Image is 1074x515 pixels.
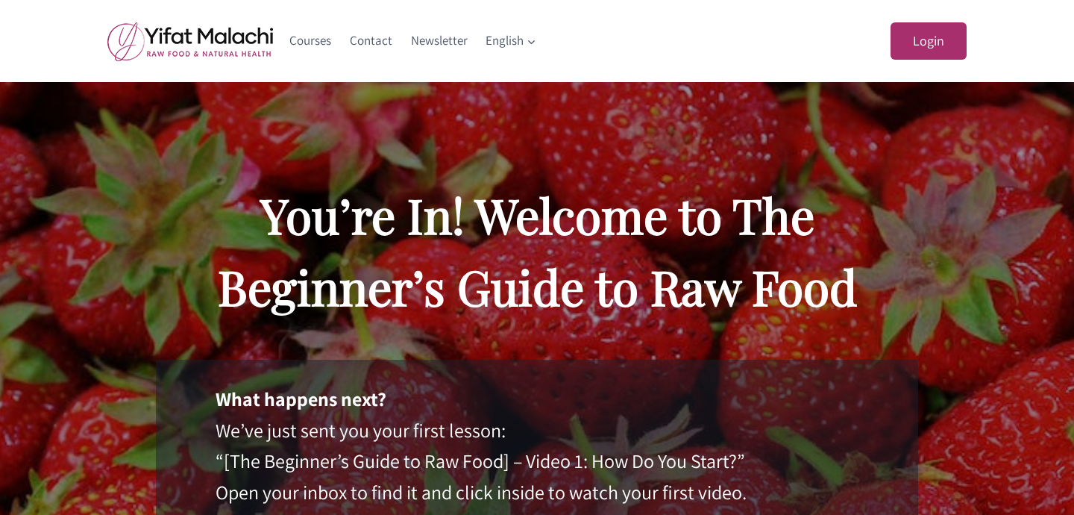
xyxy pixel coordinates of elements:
img: yifat_logo41_en.png [107,22,273,61]
strong: What happens next? [216,386,386,411]
h2: You’re In! Welcome to The Beginner’s Guide to Raw Food [156,179,918,322]
a: English [477,23,546,59]
span: English [486,31,536,51]
nav: Primary Navigation [280,23,546,59]
a: Courses [280,23,341,59]
a: Newsletter [401,23,477,59]
a: Contact [341,23,402,59]
a: Login [891,22,967,60]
